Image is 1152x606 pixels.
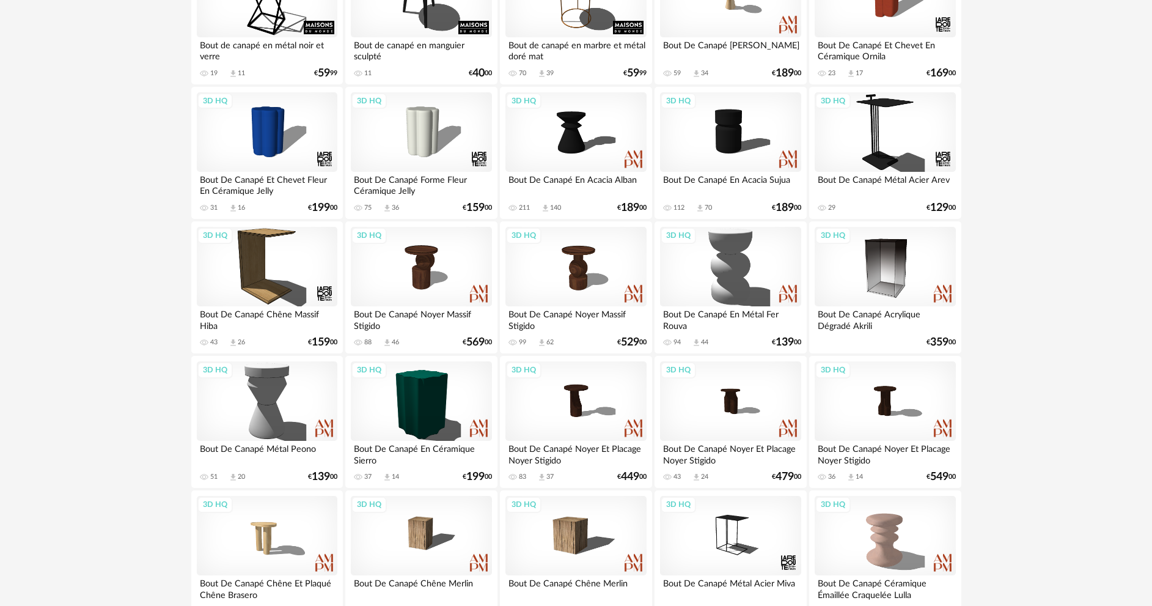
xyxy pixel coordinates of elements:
a: 3D HQ Bout De Canapé Acrylique Dégradé Akrili €35900 [809,221,961,353]
a: 3D HQ Bout De Canapé Noyer Et Placage Noyer Stigido 36 Download icon 14 €54900 [809,356,961,488]
div: 70 [519,69,526,78]
a: 3D HQ Bout De Canapé Chêne Massif Hiba 43 Download icon 26 €15900 [191,221,343,353]
div: 140 [550,204,561,212]
div: 29 [828,204,835,212]
span: 59 [318,69,330,78]
div: 3D HQ [661,362,696,378]
div: 3D HQ [815,497,851,512]
div: 23 [828,69,835,78]
div: € 99 [314,69,337,78]
a: 3D HQ Bout De Canapé En Acacia Sujua 112 Download icon 70 €18900 [655,87,806,219]
div: € 00 [308,338,337,347]
div: Bout De Canapé Noyer Et Placage Noyer Stigido [505,441,646,465]
div: 3D HQ [506,93,541,109]
span: 359 [930,338,948,347]
div: 3D HQ [351,497,387,512]
div: Bout De Canapé Chêne Merlin [505,575,646,600]
div: 43 [673,473,681,481]
a: 3D HQ Bout De Canapé En Céramique Sierro 37 Download icon 14 €19900 [345,356,497,488]
div: 211 [519,204,530,212]
div: 39 [546,69,554,78]
span: Download icon [541,204,550,213]
div: Bout de canapé en marbre et métal doré mat [505,37,646,62]
span: 529 [621,338,639,347]
div: Bout De Canapé Céramique Émaillée Craquelée Lulla [815,575,955,600]
div: 3D HQ [351,227,387,243]
a: 3D HQ Bout De Canapé Et Chevet Fleur En Céramique Jelly 31 Download icon 16 €19900 [191,87,343,219]
span: Download icon [383,204,392,213]
div: € 00 [463,473,492,481]
div: € 00 [617,473,647,481]
div: Bout de canapé en manguier sculpté [351,37,491,62]
div: 3D HQ [815,362,851,378]
div: Bout De Canapé Et Chevet En Céramique Ornila [815,37,955,62]
div: € 00 [772,204,801,212]
div: 14 [392,473,399,481]
div: € 00 [772,473,801,481]
div: € 00 [617,338,647,347]
span: 159 [312,338,330,347]
div: 3D HQ [506,362,541,378]
div: € 00 [617,204,647,212]
div: € 00 [926,69,956,78]
a: 3D HQ Bout De Canapé Métal Acier Arev 29 €12900 [809,87,961,219]
div: Bout De Canapé Métal Acier Arev [815,172,955,196]
div: € 00 [469,69,492,78]
a: 3D HQ Bout De Canapé Forme Fleur Céramique Jelly 75 Download icon 36 €15900 [345,87,497,219]
div: Bout De Canapé Forme Fleur Céramique Jelly [351,172,491,196]
div: 51 [210,473,218,481]
span: 139 [312,473,330,481]
span: 199 [466,473,485,481]
div: 37 [364,473,372,481]
div: 37 [546,473,554,481]
div: Bout De Canapé Métal Acier Miva [660,575,801,600]
span: 189 [621,204,639,212]
span: Download icon [229,473,238,482]
div: Bout De Canapé Chêne Et Plaqué Chêne Brasero [197,575,337,600]
span: 59 [627,69,639,78]
div: 34 [701,69,708,78]
div: 94 [673,338,681,347]
div: 83 [519,473,526,481]
div: 75 [364,204,372,212]
span: Download icon [692,69,701,78]
div: 19 [210,69,218,78]
div: 3D HQ [197,362,233,378]
span: Download icon [383,473,392,482]
div: Bout De Canapé Et Chevet Fleur En Céramique Jelly [197,172,337,196]
span: Download icon [692,338,701,347]
div: Bout De Canapé Noyer Massif Stigido [351,306,491,331]
div: 70 [705,204,712,212]
div: Bout De Canapé [PERSON_NAME] [660,37,801,62]
div: 3D HQ [197,227,233,243]
span: Download icon [537,338,546,347]
div: 62 [546,338,554,347]
div: € 00 [463,204,492,212]
div: 3D HQ [197,93,233,109]
div: Bout De Canapé En Céramique Sierro [351,441,491,465]
span: 549 [930,473,948,481]
div: 17 [856,69,863,78]
a: 3D HQ Bout De Canapé Noyer Et Placage Noyer Stigido 83 Download icon 37 €44900 [500,356,651,488]
div: 88 [364,338,372,347]
a: 3D HQ Bout De Canapé Noyer Massif Stigido 99 Download icon 62 €52900 [500,221,651,353]
span: Download icon [692,473,701,482]
span: 479 [776,473,794,481]
a: 3D HQ Bout De Canapé En Métal Fer Rouva 94 Download icon 44 €13900 [655,221,806,353]
div: € 00 [308,473,337,481]
div: 3D HQ [661,497,696,512]
div: € 00 [772,338,801,347]
span: Download icon [229,338,238,347]
div: Bout De Canapé En Acacia Alban [505,172,646,196]
div: Bout De Canapé Chêne Merlin [351,575,491,600]
span: Download icon [383,338,392,347]
span: 569 [466,338,485,347]
div: 31 [210,204,218,212]
div: Bout De Canapé En Métal Fer Rouva [660,306,801,331]
span: Download icon [229,204,238,213]
div: € 00 [772,69,801,78]
div: Bout De Canapé Métal Peono [197,441,337,465]
div: € 00 [926,204,956,212]
span: Download icon [695,204,705,213]
div: 59 [673,69,681,78]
